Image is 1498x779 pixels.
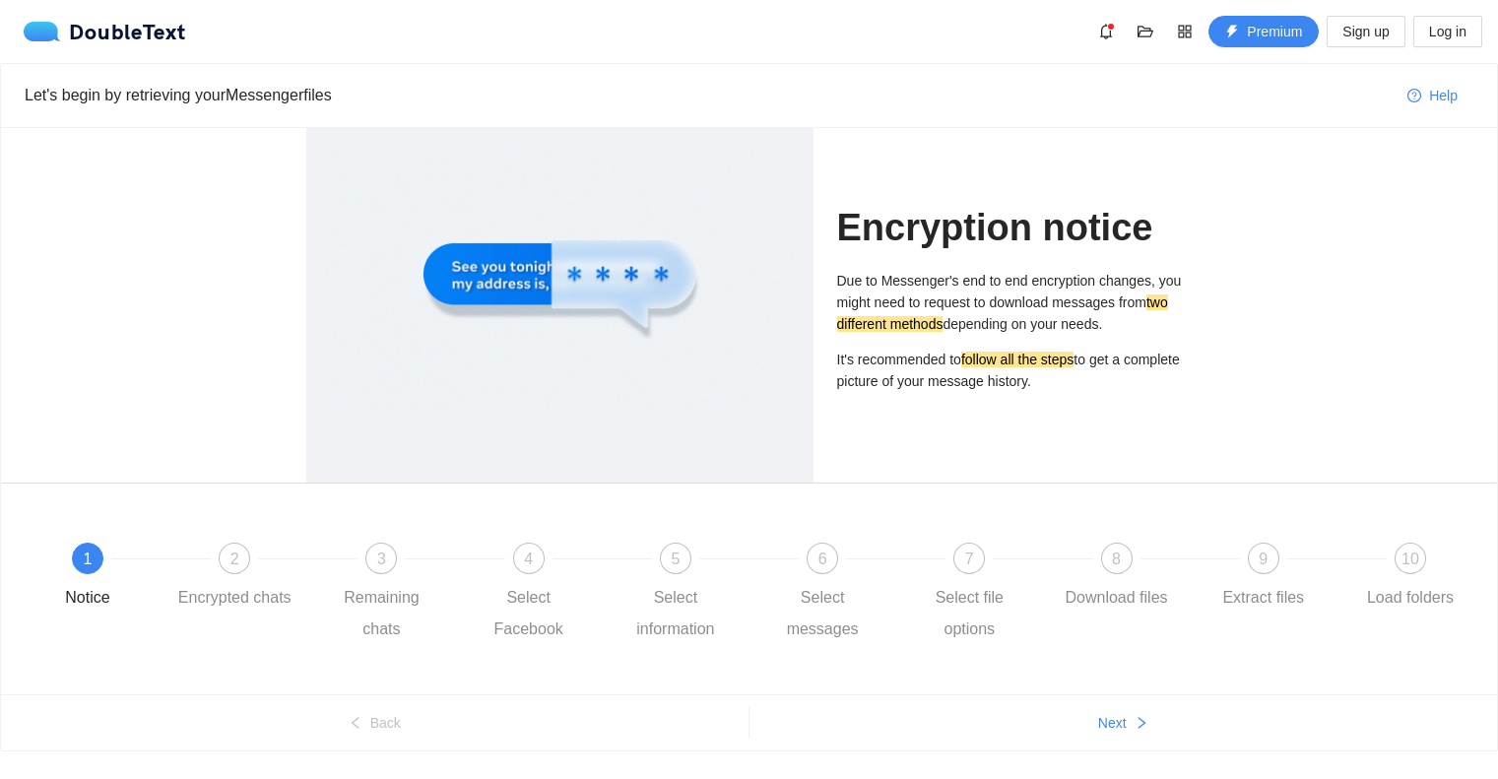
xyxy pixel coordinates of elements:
mark: two different methods [837,294,1168,332]
span: Next [1098,712,1127,734]
span: 2 [230,551,239,567]
div: 7Select file options [912,543,1059,645]
div: 6Select messages [765,543,912,645]
div: Select information [619,582,733,645]
h1: Encryption notice [837,205,1193,251]
span: bell [1091,24,1121,39]
a: logoDoubleText [24,22,186,41]
div: Select Facebook [472,582,586,645]
button: bell [1090,16,1122,47]
span: Sign up [1342,21,1389,42]
div: 1Notice [31,543,177,614]
p: It's recommended to to get a complete picture of your message history. [837,349,1193,392]
div: DoubleText [24,22,186,41]
button: Log in [1413,16,1482,47]
span: 8 [1112,551,1121,567]
div: Remaining chats [324,582,438,645]
button: leftBack [1,707,749,739]
span: 5 [671,551,680,567]
div: 5Select information [619,543,765,645]
button: Sign up [1327,16,1404,47]
div: 10Load folders [1353,543,1467,614]
div: 9Extract files [1206,543,1353,614]
p: Due to Messenger's end to end encryption changes, you might need to request to download messages ... [837,270,1193,335]
button: question-circleHelp [1392,80,1473,111]
button: thunderboltPremium [1208,16,1319,47]
div: Select file options [912,582,1026,645]
button: appstore [1169,16,1201,47]
span: Help [1429,85,1458,106]
div: Extract files [1222,582,1304,614]
div: 4Select Facebook [472,543,619,645]
img: logo [24,22,69,41]
div: Notice [65,582,109,614]
span: appstore [1170,24,1200,39]
span: 3 [377,551,386,567]
button: folder-open [1130,16,1161,47]
span: thunderbolt [1225,25,1239,40]
span: Log in [1429,21,1466,42]
div: 3Remaining chats [324,543,471,645]
button: Nextright [749,707,1498,739]
div: Load folders [1367,582,1454,614]
div: Let's begin by retrieving your Messenger files [25,83,1392,107]
span: 1 [84,551,93,567]
mark: follow all the steps [961,352,1074,367]
span: 7 [965,551,974,567]
span: 4 [524,551,533,567]
div: Select messages [765,582,879,645]
span: folder-open [1131,24,1160,39]
span: 9 [1259,551,1268,567]
div: Encrypted chats [178,582,292,614]
span: Premium [1247,21,1302,42]
div: Download files [1066,582,1168,614]
span: question-circle [1407,89,1421,104]
span: right [1135,716,1148,732]
div: 2Encrypted chats [177,543,324,614]
span: 6 [818,551,827,567]
span: 10 [1401,551,1419,567]
div: 8Download files [1060,543,1206,614]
